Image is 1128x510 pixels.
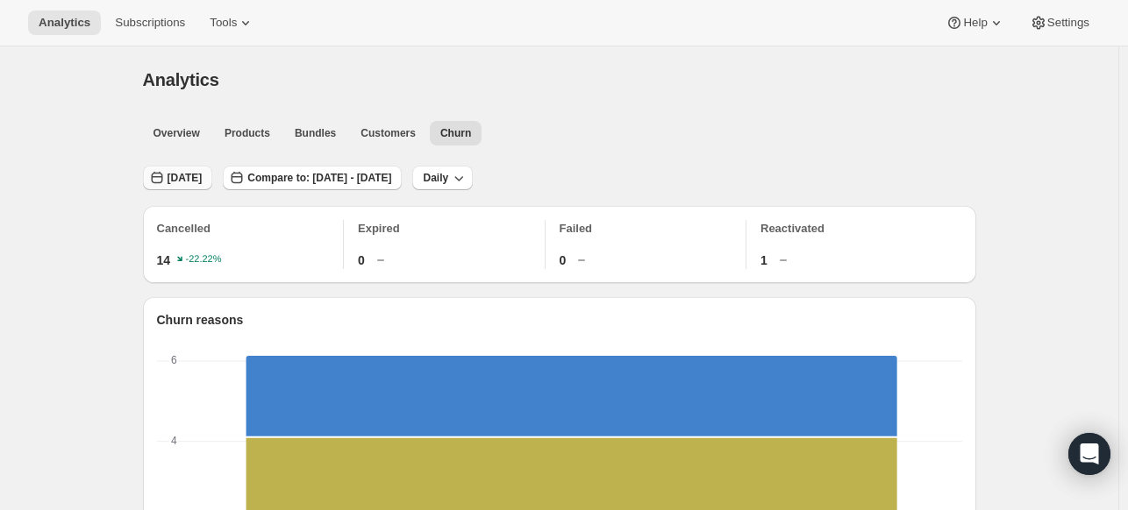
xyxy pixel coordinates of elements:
[246,356,896,438] rect: Other-8 2
[358,220,545,237] p: Expired
[225,126,270,140] span: Products
[1047,16,1089,30] span: Settings
[963,16,987,30] span: Help
[223,166,402,190] button: Compare to: [DATE] - [DATE]
[115,16,185,30] span: Subscriptions
[423,171,448,185] span: Daily
[1019,11,1100,35] button: Settings
[361,126,416,140] span: Customers
[246,361,896,363] rect: Admin cancelled-9 0
[210,16,237,30] span: Tools
[760,251,767,269] span: 1
[560,251,567,269] span: 0
[157,220,344,237] p: Cancelled
[171,354,177,366] text: 6
[186,254,222,265] text: -22.22%
[412,166,473,190] button: Daily
[247,171,391,185] span: Compare to: [DATE] - [DATE]
[358,251,365,269] span: 0
[39,16,90,30] span: Analytics
[28,11,101,35] button: Analytics
[168,171,203,185] span: [DATE]
[143,166,213,190] button: [DATE]
[295,126,336,140] span: Bundles
[157,251,171,269] span: 14
[171,435,177,447] text: 4
[440,126,471,140] span: Churn
[1068,433,1110,475] div: Open Intercom Messenger
[199,11,265,35] button: Tools
[760,220,962,237] p: Reactivated
[153,126,200,140] span: Overview
[935,11,1015,35] button: Help
[104,11,196,35] button: Subscriptions
[143,70,219,89] span: Analytics
[560,220,746,237] p: Failed
[157,311,962,329] h2: Churn reasons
